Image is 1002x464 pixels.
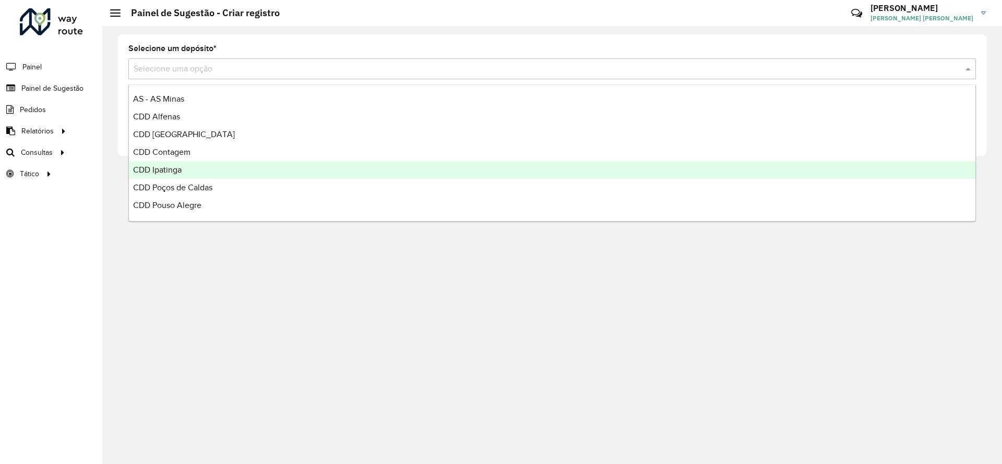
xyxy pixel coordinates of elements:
[133,148,190,156] span: CDD Contagem
[133,112,180,121] span: CDD Alfenas
[133,165,182,174] span: CDD Ipatinga
[21,126,54,137] span: Relatórios
[20,104,46,115] span: Pedidos
[133,201,201,210] span: CDD Pouso Alegre
[870,14,973,23] span: [PERSON_NAME] [PERSON_NAME]
[128,42,217,55] label: Selecione um depósito
[845,2,868,25] a: Contato Rápido
[133,94,184,103] span: AS - AS Minas
[21,83,83,94] span: Painel de Sugestão
[133,183,212,192] span: CDD Poços de Caldas
[21,147,53,158] span: Consultas
[870,3,973,13] h3: [PERSON_NAME]
[22,62,42,72] span: Painel
[121,7,280,19] h2: Painel de Sugestão - Criar registro
[128,84,976,222] ng-dropdown-panel: Options list
[133,130,235,139] span: CDD [GEOGRAPHIC_DATA]
[20,168,39,179] span: Tático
